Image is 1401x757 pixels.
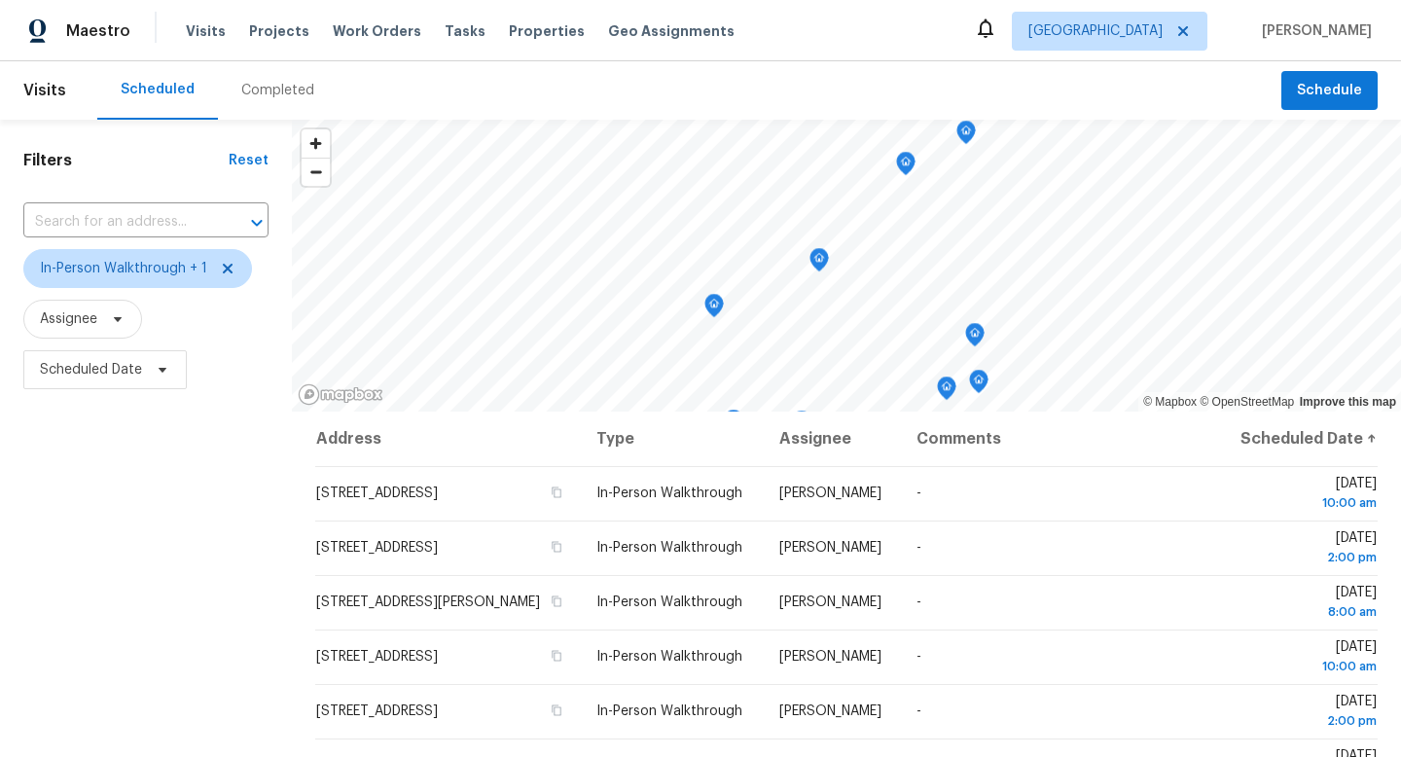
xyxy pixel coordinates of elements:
span: Geo Assignments [608,21,735,41]
span: - [916,704,921,718]
button: Copy Address [548,702,565,719]
span: Visits [23,69,66,112]
button: Zoom in [302,129,330,158]
canvas: Map [292,120,1401,412]
div: Map marker [965,323,985,353]
div: Map marker [937,377,956,407]
span: In-Person Walkthrough [596,487,742,500]
div: Map marker [724,410,743,440]
span: Schedule [1297,79,1362,103]
span: Visits [186,21,226,41]
span: - [916,595,921,609]
span: [STREET_ADDRESS][PERSON_NAME] [316,595,540,609]
span: [PERSON_NAME] [779,595,881,609]
span: Projects [249,21,309,41]
span: [STREET_ADDRESS] [316,487,438,500]
button: Copy Address [548,593,565,610]
span: In-Person Walkthrough [596,541,742,555]
div: Map marker [809,248,829,278]
span: - [916,650,921,664]
div: Map marker [896,152,916,182]
a: OpenStreetMap [1200,395,1294,409]
span: - [916,541,921,555]
span: [DATE] [1236,586,1377,622]
span: [DATE] [1236,640,1377,676]
button: Copy Address [548,484,565,501]
span: - [916,487,921,500]
span: [STREET_ADDRESS] [316,650,438,664]
a: Improve this map [1300,395,1396,409]
div: 2:00 pm [1236,711,1377,731]
span: Zoom out [302,159,330,186]
span: [PERSON_NAME] [779,487,881,500]
span: [PERSON_NAME] [1254,21,1372,41]
span: Work Orders [333,21,421,41]
div: Map marker [704,294,724,324]
div: Reset [229,151,269,170]
input: Search for an address... [23,207,214,237]
div: Scheduled [121,80,195,99]
a: Mapbox [1143,395,1197,409]
div: Map marker [956,121,976,151]
span: [PERSON_NAME] [779,650,881,664]
th: Assignee [764,412,901,466]
div: Completed [241,81,314,100]
span: [GEOGRAPHIC_DATA] [1028,21,1163,41]
button: Copy Address [548,647,565,665]
span: [DATE] [1236,695,1377,731]
h1: Filters [23,151,229,170]
span: In-Person Walkthrough [596,704,742,718]
a: Mapbox homepage [298,383,383,406]
span: In-Person Walkthrough + 1 [40,259,207,278]
div: 10:00 am [1236,657,1377,676]
span: [STREET_ADDRESS] [316,541,438,555]
div: Map marker [969,370,988,400]
span: Tasks [445,24,485,38]
button: Schedule [1281,71,1378,111]
span: Scheduled Date [40,360,142,379]
span: Assignee [40,309,97,329]
span: Maestro [66,21,130,41]
div: 10:00 am [1236,493,1377,513]
th: Scheduled Date ↑ [1220,412,1378,466]
div: 2:00 pm [1236,548,1377,567]
span: In-Person Walkthrough [596,650,742,664]
span: [STREET_ADDRESS] [316,704,438,718]
div: 8:00 am [1236,602,1377,622]
th: Address [315,412,581,466]
span: [DATE] [1236,531,1377,567]
th: Type [581,412,764,466]
button: Open [243,209,270,236]
button: Zoom out [302,158,330,186]
span: Properties [509,21,585,41]
button: Copy Address [548,538,565,556]
span: [PERSON_NAME] [779,541,881,555]
span: [PERSON_NAME] [779,704,881,718]
span: In-Person Walkthrough [596,595,742,609]
span: [DATE] [1236,477,1377,513]
th: Comments [901,412,1220,466]
div: Map marker [792,411,811,441]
